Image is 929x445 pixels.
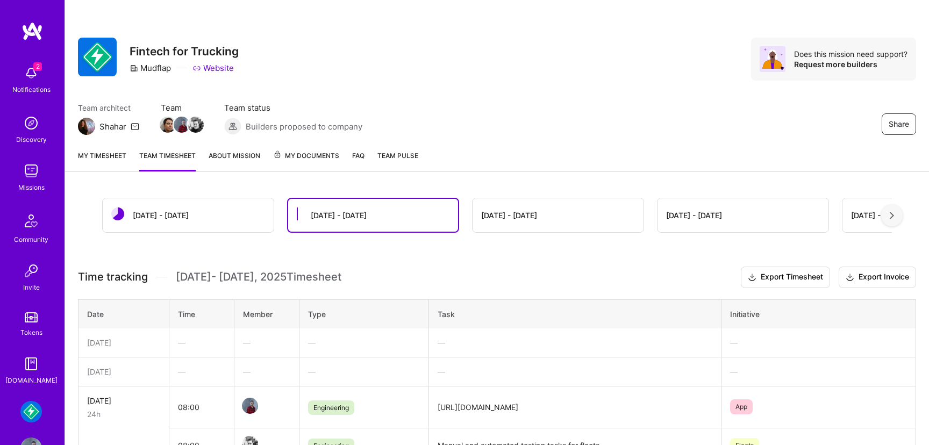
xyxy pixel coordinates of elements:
[20,260,42,282] img: Invite
[352,150,365,171] a: FAQ
[169,299,234,328] th: Time
[243,337,290,348] div: —
[224,102,362,113] span: Team status
[308,366,420,377] div: —
[130,64,138,73] i: icon CompanyGray
[209,150,260,171] a: About Mission
[846,272,854,283] i: icon Download
[178,366,225,377] div: —
[175,116,189,134] a: Team Member Avatar
[481,210,537,221] div: [DATE] - [DATE]
[14,234,48,245] div: Community
[741,267,830,288] button: Export Timesheet
[188,117,204,133] img: Team Member Avatar
[178,337,225,348] div: —
[794,49,907,59] div: Does this mission need support?
[192,62,234,74] a: Website
[16,134,47,145] div: Discovery
[23,282,40,293] div: Invite
[890,212,894,219] img: right
[22,21,43,41] img: logo
[78,270,148,284] span: Time tracking
[78,299,169,328] th: Date
[377,150,418,171] a: Team Pulse
[308,400,354,415] span: Engineering
[20,327,42,338] div: Tokens
[5,375,58,386] div: [DOMAIN_NAME]
[18,401,45,422] a: Mudflap: Fintech for Trucking
[20,401,42,422] img: Mudflap: Fintech for Trucking
[234,299,299,328] th: Member
[130,45,239,58] h3: Fintech for Trucking
[12,84,51,95] div: Notifications
[438,337,712,348] div: —
[311,210,367,221] div: [DATE] - [DATE]
[730,399,753,414] span: App
[748,272,756,283] i: icon Download
[730,337,907,348] div: —
[169,386,234,428] td: 08:00
[308,337,420,348] div: —
[246,121,362,132] span: Builders proposed to company
[189,116,203,134] a: Team Member Avatar
[666,210,722,221] div: [DATE] - [DATE]
[78,102,139,113] span: Team architect
[87,366,160,377] div: [DATE]
[429,386,721,428] td: [URL][DOMAIN_NAME]
[273,150,339,171] a: My Documents
[438,366,712,377] div: —
[299,299,429,328] th: Type
[133,210,189,221] div: [DATE] - [DATE]
[131,122,139,131] i: icon Mail
[139,150,196,171] a: Team timesheet
[87,408,160,420] div: 24h
[377,152,418,160] span: Team Pulse
[160,117,176,133] img: Team Member Avatar
[889,119,909,130] span: Share
[87,395,160,406] div: [DATE]
[99,121,126,132] div: Shahar
[20,62,42,84] img: bell
[174,117,190,133] img: Team Member Avatar
[882,113,916,135] button: Share
[161,102,203,113] span: Team
[721,299,916,328] th: Initiative
[20,160,42,182] img: teamwork
[18,182,45,193] div: Missions
[78,38,117,76] img: Company Logo
[760,46,785,72] img: Avatar
[78,150,126,171] a: My timesheet
[243,397,257,415] a: Team Member Avatar
[130,62,171,74] div: Mudflap
[839,267,916,288] button: Export Invoice
[273,150,339,162] span: My Documents
[224,118,241,135] img: Builders proposed to company
[243,366,290,377] div: —
[429,299,721,328] th: Task
[20,353,42,375] img: guide book
[111,207,124,220] img: status icon
[161,116,175,134] a: Team Member Avatar
[78,118,95,135] img: Team Architect
[87,337,160,348] div: [DATE]
[25,312,38,322] img: tokens
[730,366,907,377] div: —
[794,59,907,69] div: Request more builders
[851,210,907,221] div: [DATE] - [DATE]
[242,398,258,414] img: Team Member Avatar
[33,62,42,71] span: 2
[176,270,341,284] span: [DATE] - [DATE] , 2025 Timesheet
[20,112,42,134] img: discovery
[18,208,44,234] img: Community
